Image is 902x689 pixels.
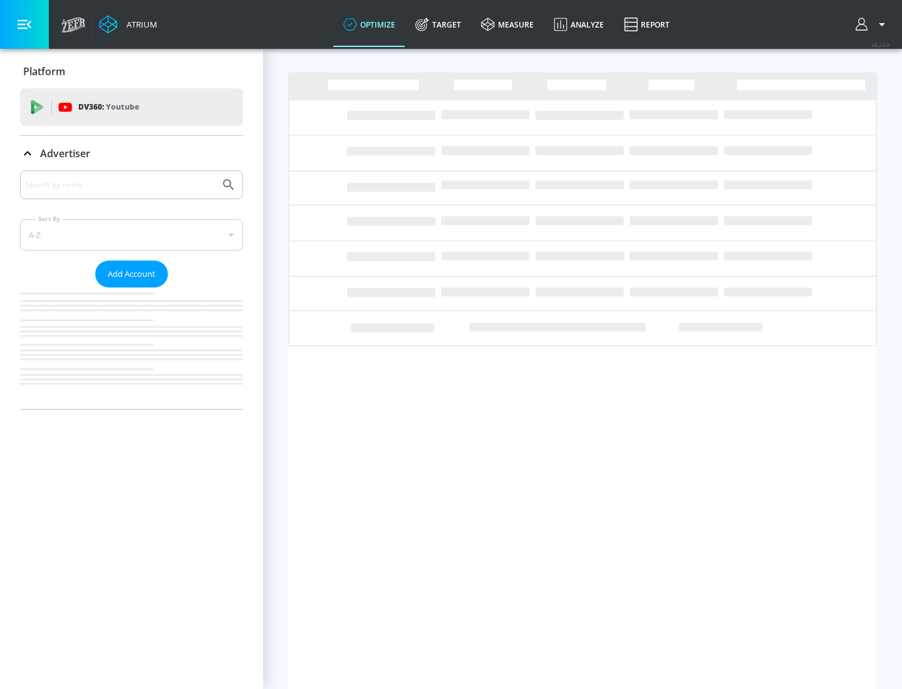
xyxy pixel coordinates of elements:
a: Target [405,2,471,47]
div: Atrium [122,19,157,30]
nav: list of Advertiser [20,288,243,409]
div: A-Z [20,219,243,251]
a: Analyze [544,2,614,47]
a: measure [471,2,544,47]
div: Advertiser [20,136,243,171]
p: DV360: [78,100,139,114]
label: Sort By [36,215,63,223]
span: Add Account [108,267,155,281]
p: Youtube [106,100,139,113]
a: Atrium [99,15,157,34]
div: Platform [20,54,243,89]
div: Advertiser [20,170,243,409]
button: Add Account [95,261,168,288]
a: optimize [333,2,405,47]
input: Search by name [25,177,215,193]
p: Platform [23,65,65,78]
span: v 4.24.0 [872,41,889,48]
div: DV360: Youtube [20,88,243,126]
p: Advertiser [40,147,90,160]
a: Report [614,2,680,47]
